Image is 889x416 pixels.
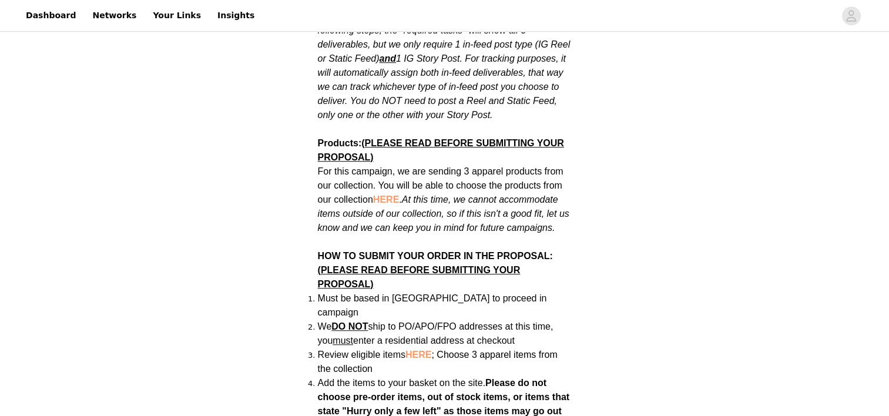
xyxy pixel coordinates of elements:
[373,194,399,204] a: HERE
[146,2,208,29] a: Your Links
[318,11,571,120] span: 1 In-Feed Post (IG Reel or Static Feed) and 1 IG Story.
[318,321,553,345] span: We ship to PO/APO/FPO addresses at this time, you enter a residential address at checkout
[318,166,569,233] span: For this campaign, we are sending 3 apparel products from our collection. You will be able to cho...
[405,350,431,360] a: HERE
[318,350,558,374] span: ; Choose 3 apparel items from the collection
[318,293,547,317] span: Must be based in [GEOGRAPHIC_DATA] to proceed in campaign
[85,2,143,29] a: Networks
[331,321,368,331] strong: DO NOT
[318,378,486,388] span: Add the items to your basket on the site.
[318,138,564,162] span: (PLEASE READ BEFORE SUBMITTING YOUR PROPOSAL)
[210,2,261,29] a: Insights
[318,194,569,233] em: At this time, we cannot accommodate items outside of our collection, so if this isn't a good fit,...
[318,11,571,120] em: In the following steps, the "required tasks" will show all 3 deliverables, but we only require 1 ...
[333,336,353,345] span: must
[379,53,395,63] strong: and
[318,251,553,289] strong: HOW TO SUBMIT YOUR ORDER IN THE PROPOSAL:
[318,138,564,162] strong: Products:
[318,265,521,289] span: (PLEASE READ BEFORE SUBMITTING YOUR PROPOSAL)
[846,6,857,25] div: avatar
[19,2,83,29] a: Dashboard
[318,350,558,374] span: Review eligible items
